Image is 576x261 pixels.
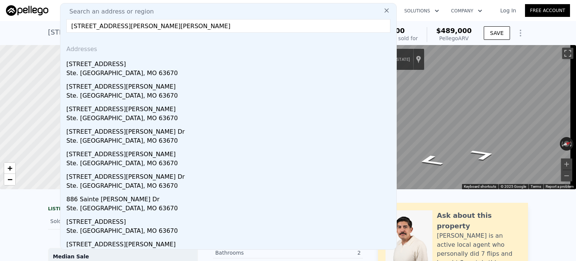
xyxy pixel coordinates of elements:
span: − [7,175,12,184]
div: [STREET_ADDRESS][PERSON_NAME] Dr [66,124,393,136]
div: [STREET_ADDRESS][PERSON_NAME] [66,237,393,249]
img: Pellego [6,5,48,16]
button: Company [445,4,488,18]
span: Search an address or region [63,7,154,16]
button: Rotate counterclockwise [560,137,564,151]
input: Enter an address, city, region, neighborhood or zip code [66,19,390,33]
div: Ste. [GEOGRAPHIC_DATA], MO 63670 [66,226,393,237]
a: Free Account [525,4,570,17]
div: Sold [50,216,117,226]
button: Zoom in [561,158,572,170]
div: Bathrooms [215,249,288,256]
button: Rotate clockwise [570,137,574,151]
div: Ste. [GEOGRAPHIC_DATA], MO 63670 [66,136,393,147]
button: Reset the view [559,139,574,149]
a: Zoom out [4,174,15,185]
div: [STREET_ADDRESS][PERSON_NAME] [66,147,393,159]
div: [STREET_ADDRESS][PERSON_NAME] Dr [66,169,393,181]
path: Go North, Campus St [460,146,507,163]
div: [STREET_ADDRESS][PERSON_NAME] [66,79,393,91]
button: Show Options [513,26,528,41]
button: Solutions [398,4,445,18]
a: Log In [491,7,525,14]
div: [STREET_ADDRESS] [66,57,393,69]
span: $489,000 [436,27,472,35]
div: Addresses [63,39,393,57]
div: Pellego ARV [436,35,472,42]
div: Ask about this property [437,210,520,231]
a: Report a problem [546,184,574,189]
div: Ste. [GEOGRAPHIC_DATA], MO 63670 [66,249,393,259]
div: Median Sale [53,253,193,260]
a: Zoom in [4,163,15,174]
div: 886 Sainte [PERSON_NAME] Dr [66,192,393,204]
path: Go South, Campus St [407,152,454,169]
div: Ste. [GEOGRAPHIC_DATA], MO 63670 [66,159,393,169]
button: Toggle fullscreen view [562,48,573,59]
div: [STREET_ADDRESS] [66,214,393,226]
div: Street View [343,45,576,189]
div: Ste. [GEOGRAPHIC_DATA], MO 63670 [66,91,393,102]
div: Ste. [GEOGRAPHIC_DATA], MO 63670 [66,114,393,124]
a: Show location on map [416,55,421,63]
button: Zoom out [561,170,572,181]
a: Terms (opens in new tab) [531,184,541,189]
button: Keyboard shortcuts [464,184,496,189]
div: Ste. [GEOGRAPHIC_DATA], MO 63670 [66,181,393,192]
div: Ste. [GEOGRAPHIC_DATA], MO 63670 [66,69,393,79]
div: Map [343,45,576,189]
div: Ste. [GEOGRAPHIC_DATA], MO 63670 [66,204,393,214]
span: + [7,163,12,173]
div: [STREET_ADDRESS][PERSON_NAME] , Loma [PERSON_NAME] , CA 92354 [48,27,289,38]
div: [STREET_ADDRESS][PERSON_NAME] [66,102,393,114]
button: SAVE [484,26,510,40]
div: 2 [288,249,361,256]
span: © 2025 Google [501,184,526,189]
div: LISTING & SALE HISTORY [48,206,198,213]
